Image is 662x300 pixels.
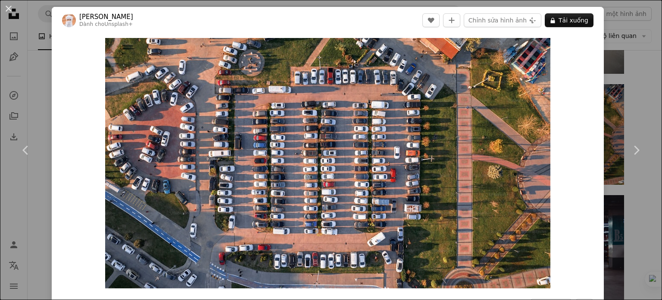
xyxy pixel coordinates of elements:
[104,21,133,27] a: Unsplash+
[443,13,460,27] button: Thêm vào bộ sưu tập
[105,38,550,288] img: một bãi đậu xe chứa nhiều xe ô tô đỗ
[79,21,104,27] font: Dành cho
[545,13,593,27] button: Tải xuống
[468,17,527,24] font: Chỉnh sửa hình ảnh
[610,109,662,192] a: Tiếp theo
[464,13,541,27] button: Chỉnh sửa hình ảnh
[79,13,133,21] font: [PERSON_NAME]
[422,13,440,27] button: Tôi thích
[559,17,588,24] font: Tải xuống
[79,13,133,21] a: [PERSON_NAME]
[105,38,550,288] button: Phóng to hình ảnh này
[62,13,76,27] img: Truy cập hồ sơ của Ahmed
